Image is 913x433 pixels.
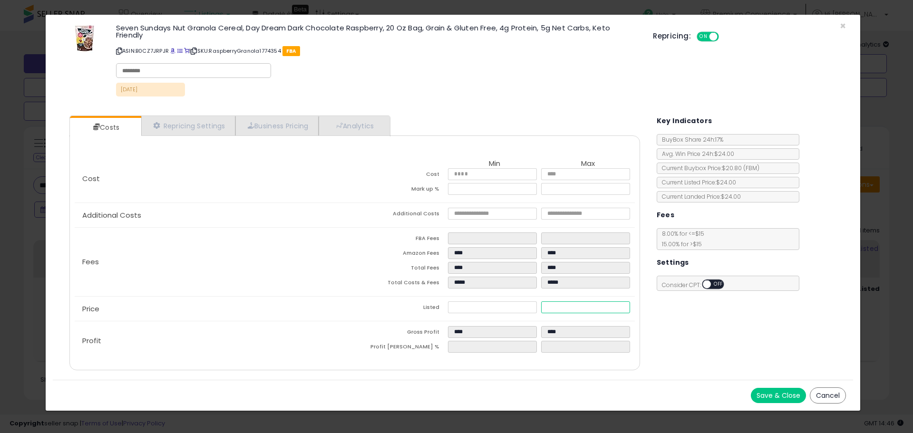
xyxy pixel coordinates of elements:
button: Save & Close [751,388,806,403]
span: Consider CPT: [657,281,737,289]
td: Total Costs & Fees [355,277,448,291]
h5: Settings [657,257,689,269]
td: FBA Fees [355,232,448,247]
a: Your listing only [184,47,189,55]
td: Cost [355,168,448,183]
th: Max [541,160,634,168]
span: OFF [718,33,733,41]
td: Mark up % [355,183,448,198]
td: Total Fees [355,262,448,277]
a: All offer listings [177,47,183,55]
h5: Repricing: [653,32,691,40]
button: Cancel [810,387,846,404]
img: 51E49ysdE9L._SL60_.jpg [70,24,99,53]
td: Profit [PERSON_NAME] % [355,341,448,356]
p: [DATE] [116,83,185,96]
a: Analytics [319,116,389,135]
h3: Seven Sundays Nut Granola Cereal, Day Dream Dark Chocolate Raspberry, 20 Oz Bag, Grain & Gluten F... [116,24,639,38]
span: OFF [711,280,726,289]
span: Current Buybox Price: [657,164,759,172]
p: Price [75,305,355,313]
a: Costs [70,118,140,137]
a: BuyBox page [170,47,175,55]
span: × [840,19,846,33]
span: FBA [282,46,300,56]
td: Listed [355,301,448,316]
td: Additional Costs [355,208,448,222]
p: ASIN: B0CZ7JRPJR | SKU: RaspberryGranola1774354 [116,43,639,58]
span: Current Landed Price: $24.00 [657,192,741,201]
span: Current Listed Price: $24.00 [657,178,736,186]
span: ( FBM ) [743,164,759,172]
span: Avg. Win Price 24h: $24.00 [657,150,734,158]
h5: Fees [657,209,675,221]
span: ON [698,33,709,41]
span: $20.80 [722,164,759,172]
span: 8.00 % for <= $15 [657,230,704,248]
p: Fees [75,258,355,266]
h5: Key Indicators [657,115,712,127]
span: BuyBox Share 24h: 17% [657,135,723,144]
td: Gross Profit [355,326,448,341]
p: Profit [75,337,355,345]
p: Additional Costs [75,212,355,219]
p: Cost [75,175,355,183]
span: 15.00 % for > $15 [657,240,702,248]
a: Business Pricing [235,116,319,135]
a: Repricing Settings [141,116,235,135]
th: Min [448,160,541,168]
td: Amazon Fees [355,247,448,262]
